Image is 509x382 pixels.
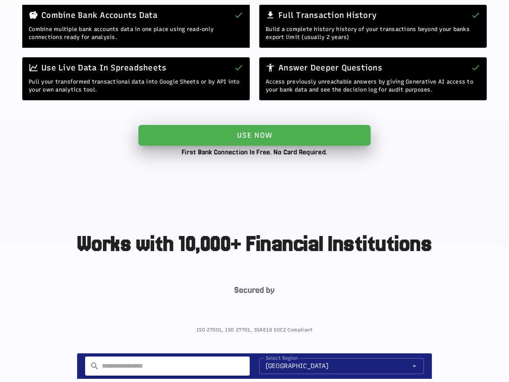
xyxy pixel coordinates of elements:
div: Combine multiple bank accounts data in one place using read-only connections ready for analysis. [22,25,250,48]
span: USE Now [236,131,273,140]
a: USE Now [138,125,371,146]
div: Answer Deeper Questions [278,61,468,74]
div: First Bank Connection Is Free. No Card Required. [138,146,371,158]
div: Full Transaction History [278,9,468,21]
span: [GEOGRAPHIC_DATA] [266,361,329,371]
div: Pull your transformed transactional data into Google Sheets or by API into your own analytics tool. [22,78,250,100]
span: Secured by [234,285,275,295]
h1: Works with 10,000+ Financial Institutions [77,232,432,255]
span: ISO 27001, ISO 27701, SSAE18 SOC2 Compliant [196,327,313,333]
div: Access previously unreachable answers by giving Generative AI access to your bank data and see th... [259,78,487,100]
div: Build a complete history history of your transactions beyond your banks export limit (usually 2 y... [259,25,487,48]
div: Combine Bank Accounts Data [41,9,231,21]
div: Use Live Data In Spreadsheets [41,61,231,74]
